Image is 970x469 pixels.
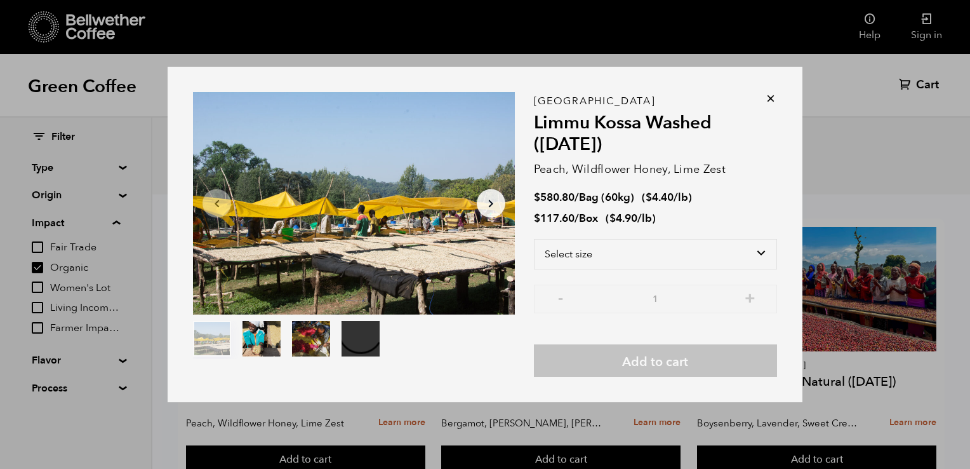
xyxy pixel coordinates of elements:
[642,190,692,205] span: ( )
[575,211,579,226] span: /
[534,211,575,226] bdi: 117.60
[553,291,569,304] button: -
[342,321,380,357] video: Your browser does not support the video tag.
[674,190,688,205] span: /lb
[609,211,616,226] span: $
[534,112,777,155] h2: Limmu Kossa Washed ([DATE])
[579,190,634,205] span: Bag (60kg)
[579,211,598,226] span: Box
[609,211,637,226] bdi: 4.90
[606,211,656,226] span: ( )
[534,190,575,205] bdi: 580.80
[534,344,777,377] button: Add to cart
[742,291,758,304] button: +
[637,211,652,226] span: /lb
[534,211,540,226] span: $
[646,190,674,205] bdi: 4.40
[646,190,652,205] span: $
[534,161,777,178] p: Peach, Wildflower Honey, Lime Zest
[534,190,540,205] span: $
[575,190,579,205] span: /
